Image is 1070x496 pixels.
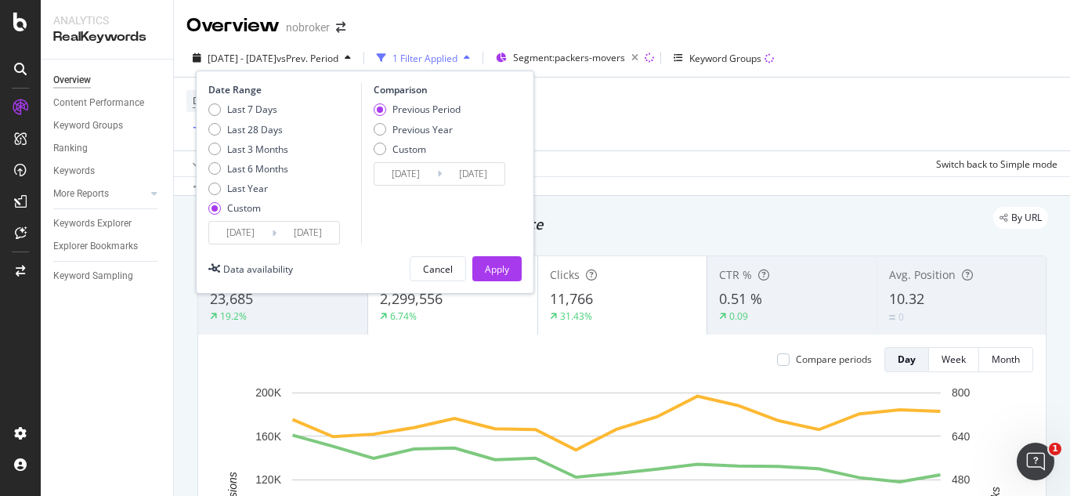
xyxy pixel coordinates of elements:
[490,45,645,71] button: Segment:packers-movers
[53,95,162,111] a: Content Performance
[374,123,461,136] div: Previous Year
[53,13,161,28] div: Analytics
[371,45,476,71] button: 1 Filter Applied
[286,20,330,35] div: nobroker
[889,315,895,320] img: Equal
[423,262,453,276] div: Cancel
[208,123,288,136] div: Last 28 Days
[53,72,91,89] div: Overview
[719,267,752,282] span: CTR %
[53,72,162,89] a: Overview
[1049,443,1061,455] span: 1
[53,268,162,284] a: Keyword Sampling
[472,256,522,281] button: Apply
[255,473,281,486] text: 120K
[193,94,222,107] span: Device
[380,289,443,308] span: 2,299,556
[53,163,162,179] a: Keywords
[208,52,277,65] span: [DATE] - [DATE]
[53,215,162,232] a: Keywords Explorer
[53,215,132,232] div: Keywords Explorer
[485,262,509,276] div: Apply
[227,182,268,195] div: Last Year
[186,13,280,39] div: Overview
[227,201,261,215] div: Custom
[208,143,288,156] div: Last 3 Months
[898,310,904,324] div: 0
[53,268,133,284] div: Keyword Sampling
[374,143,461,156] div: Custom
[667,45,780,71] button: Keyword Groups
[208,182,288,195] div: Last Year
[442,163,504,185] input: End Date
[979,347,1033,372] button: Month
[936,157,1057,171] div: Switch back to Simple mode
[255,386,281,399] text: 200K
[392,123,453,136] div: Previous Year
[186,45,357,71] button: [DATE] - [DATE]vsPrev. Period
[392,143,426,156] div: Custom
[392,52,457,65] div: 1 Filter Applied
[53,28,161,46] div: RealKeywords
[53,163,95,179] div: Keywords
[374,103,461,116] div: Previous Period
[550,267,580,282] span: Clicks
[374,83,510,96] div: Comparison
[884,347,929,372] button: Day
[227,162,288,176] div: Last 6 Months
[1017,443,1054,480] iframe: Intercom live chat
[53,186,109,202] div: More Reports
[53,238,138,255] div: Explorer Bookmarks
[227,143,288,156] div: Last 3 Months
[186,119,249,138] button: Add Filter
[392,103,461,116] div: Previous Period
[992,353,1020,366] div: Month
[208,201,288,215] div: Custom
[952,386,971,399] text: 800
[255,430,281,443] text: 160K
[889,289,924,308] span: 10.32
[952,430,971,443] text: 640
[942,353,966,366] div: Week
[210,289,253,308] span: 23,685
[390,310,417,323] div: 6.74%
[220,310,247,323] div: 19.2%
[208,103,288,116] div: Last 7 Days
[410,256,466,281] button: Cancel
[53,238,162,255] a: Explorer Bookmarks
[929,347,979,372] button: Week
[993,207,1048,229] div: legacy label
[227,103,277,116] div: Last 7 Days
[186,151,232,176] button: Apply
[277,222,339,244] input: End Date
[560,310,592,323] div: 31.43%
[53,140,162,157] a: Ranking
[53,118,162,134] a: Keyword Groups
[53,118,123,134] div: Keyword Groups
[223,262,293,276] div: Data availability
[550,289,593,308] span: 11,766
[208,83,357,96] div: Date Range
[53,95,144,111] div: Content Performance
[719,289,762,308] span: 0.51 %
[930,151,1057,176] button: Switch back to Simple mode
[689,52,761,65] div: Keyword Groups
[374,163,437,185] input: Start Date
[209,222,272,244] input: Start Date
[889,267,956,282] span: Avg. Position
[513,51,625,64] span: Segment: packers-movers
[227,123,283,136] div: Last 28 Days
[53,186,146,202] a: More Reports
[336,22,345,33] div: arrow-right-arrow-left
[277,52,338,65] span: vs Prev. Period
[952,473,971,486] text: 480
[1011,213,1042,223] span: By URL
[898,353,916,366] div: Day
[796,353,872,366] div: Compare periods
[208,162,288,176] div: Last 6 Months
[729,310,748,323] div: 0.09
[53,140,88,157] div: Ranking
